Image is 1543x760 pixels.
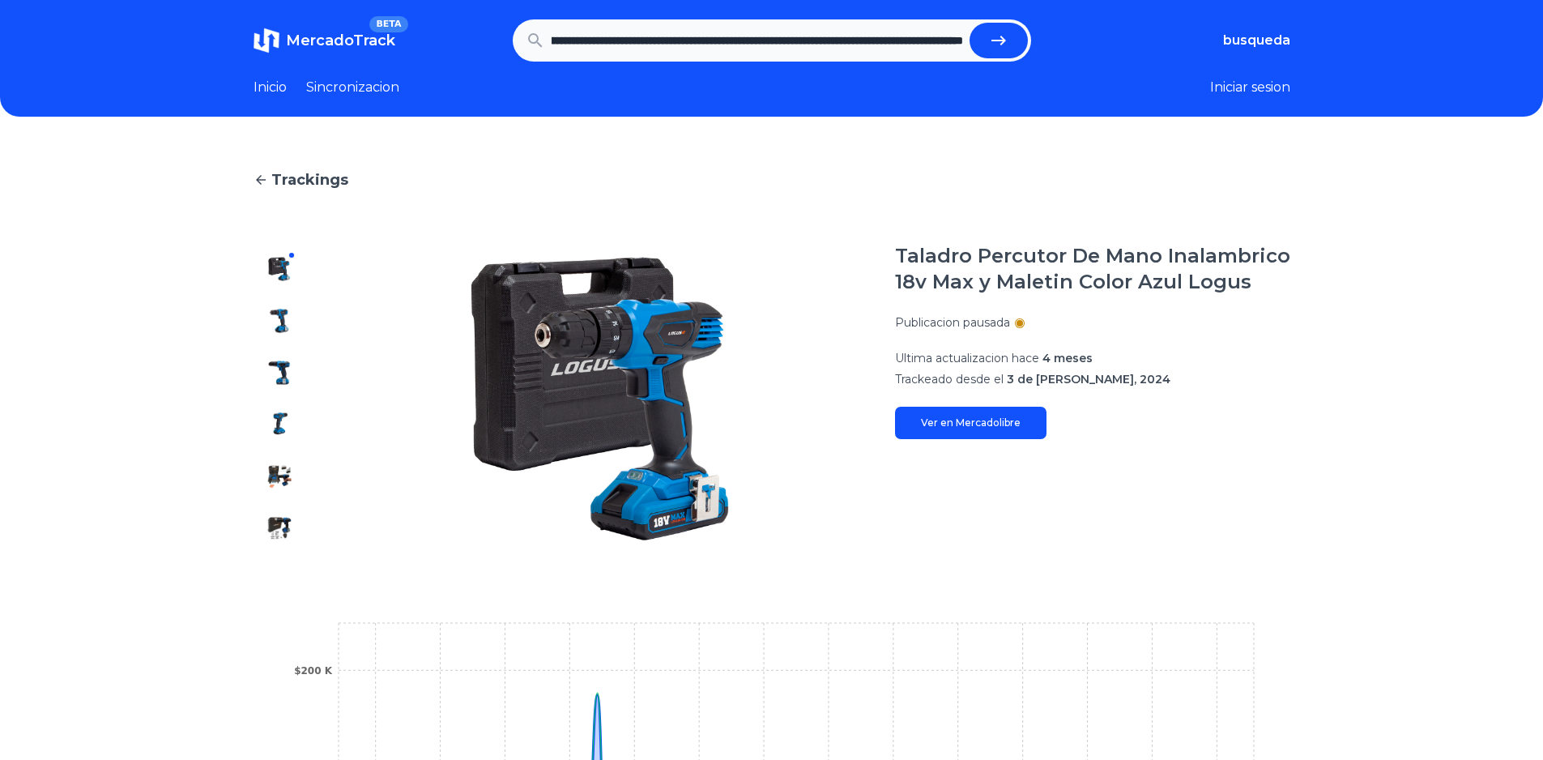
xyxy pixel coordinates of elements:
h1: Taladro Percutor De Mano Inalambrico 18v Max y Maletin Color Azul Logus [895,243,1290,295]
img: Taladro Percutor De Mano Inalambrico 18v Max y Maletin Color Azul Logus [266,463,292,489]
a: MercadoTrackBETA [254,28,395,53]
img: Taladro Percutor De Mano Inalambrico 18v Max y Maletin Color Azul Logus [266,360,292,386]
span: Trackeado desde el [895,372,1004,386]
p: Publicacion pausada [895,314,1010,331]
button: Iniciar sesion [1210,78,1290,97]
a: Sincronizacion [306,78,399,97]
img: Taladro Percutor De Mano Inalambrico 18v Max y Maletin Color Azul Logus [266,412,292,438]
span: 4 meses [1042,351,1093,365]
span: Trackings [271,169,348,191]
button: busqueda [1223,31,1290,50]
a: Ver en Mercadolibre [895,407,1046,439]
tspan: $200 K [294,665,333,677]
a: Inicio [254,78,287,97]
span: 3 de [PERSON_NAME], 2024 [1007,372,1170,386]
span: Ultima actualizacion hace [895,351,1039,365]
img: Taladro Percutor De Mano Inalambrico 18v Max y Maletin Color Azul Logus [266,515,292,541]
span: BETA [369,16,407,32]
span: MercadoTrack [286,32,395,49]
img: Taladro Percutor De Mano Inalambrico 18v Max y Maletin Color Azul Logus [266,256,292,282]
img: MercadoTrack [254,28,279,53]
img: Taladro Percutor De Mano Inalambrico 18v Max y Maletin Color Azul Logus [338,243,863,554]
img: Taladro Percutor De Mano Inalambrico 18v Max y Maletin Color Azul Logus [266,308,292,334]
a: Trackings [254,169,1290,191]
